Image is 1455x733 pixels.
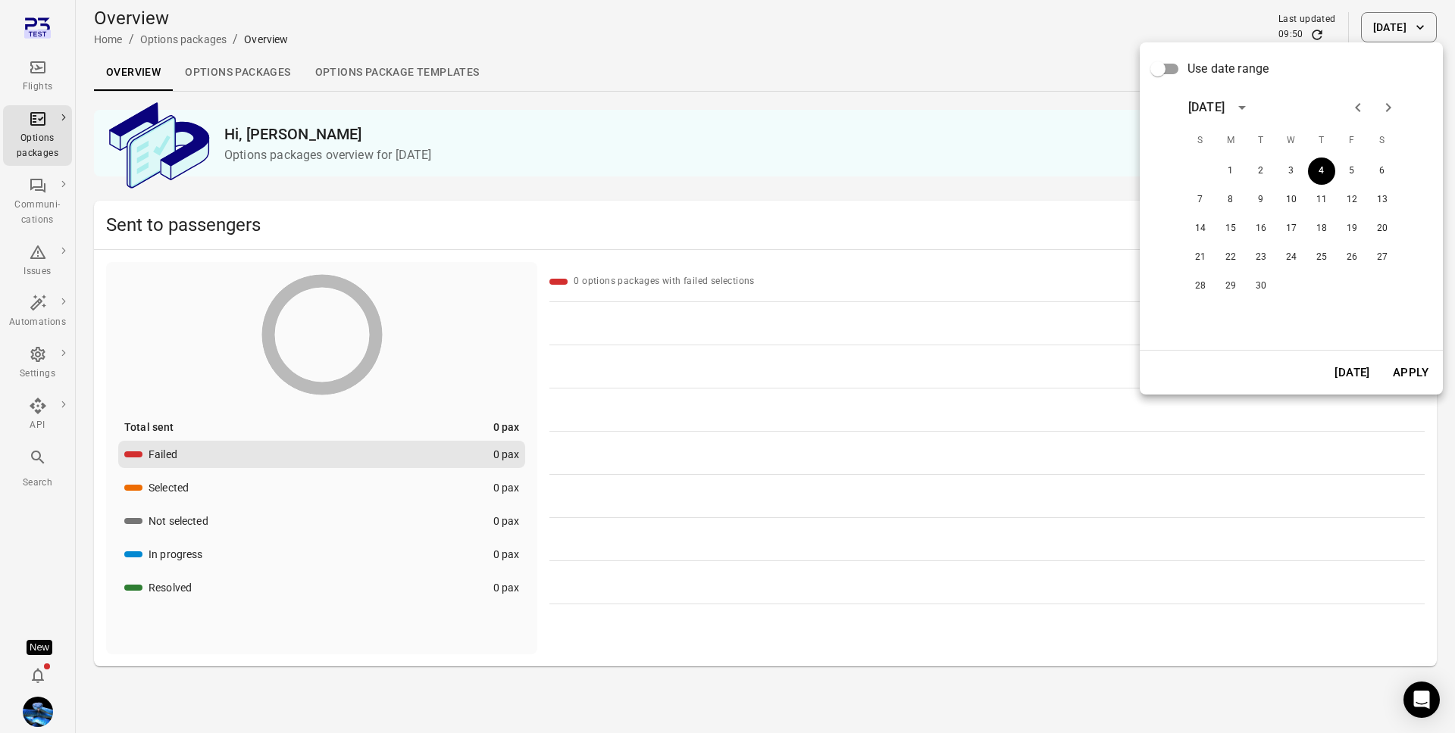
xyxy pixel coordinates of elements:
button: 12 [1338,186,1366,214]
button: 6 [1369,158,1396,185]
button: 17 [1278,215,1305,242]
button: 22 [1217,244,1244,271]
button: 27 [1369,244,1396,271]
span: Saturday [1369,126,1396,156]
button: 14 [1187,215,1214,242]
button: 26 [1338,244,1366,271]
button: 5 [1338,158,1366,185]
button: Apply [1385,357,1437,388]
button: 2 [1247,158,1275,185]
button: 9 [1247,186,1275,214]
span: Use date range [1187,60,1269,78]
button: 19 [1338,215,1366,242]
button: 20 [1369,215,1396,242]
button: calendar view is open, switch to year view [1229,95,1255,120]
button: 7 [1187,186,1214,214]
button: 10 [1278,186,1305,214]
span: Tuesday [1247,126,1275,156]
button: 13 [1369,186,1396,214]
button: 24 [1278,244,1305,271]
span: Thursday [1308,126,1335,156]
button: 28 [1187,273,1214,300]
span: Monday [1217,126,1244,156]
div: [DATE] [1188,98,1225,117]
button: [DATE] [1326,357,1378,388]
span: Wednesday [1278,126,1305,156]
button: 11 [1308,186,1335,214]
button: 23 [1247,244,1275,271]
button: 29 [1217,273,1244,300]
span: Friday [1338,126,1366,156]
button: 16 [1247,215,1275,242]
button: 4 [1308,158,1335,185]
button: 25 [1308,244,1335,271]
button: 3 [1278,158,1305,185]
button: 30 [1247,273,1275,300]
div: Open Intercom Messenger [1403,682,1440,718]
button: 15 [1217,215,1244,242]
button: 1 [1217,158,1244,185]
span: Sunday [1187,126,1214,156]
button: 18 [1308,215,1335,242]
button: 21 [1187,244,1214,271]
button: Next month [1373,92,1403,123]
button: Previous month [1343,92,1373,123]
button: 8 [1217,186,1244,214]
